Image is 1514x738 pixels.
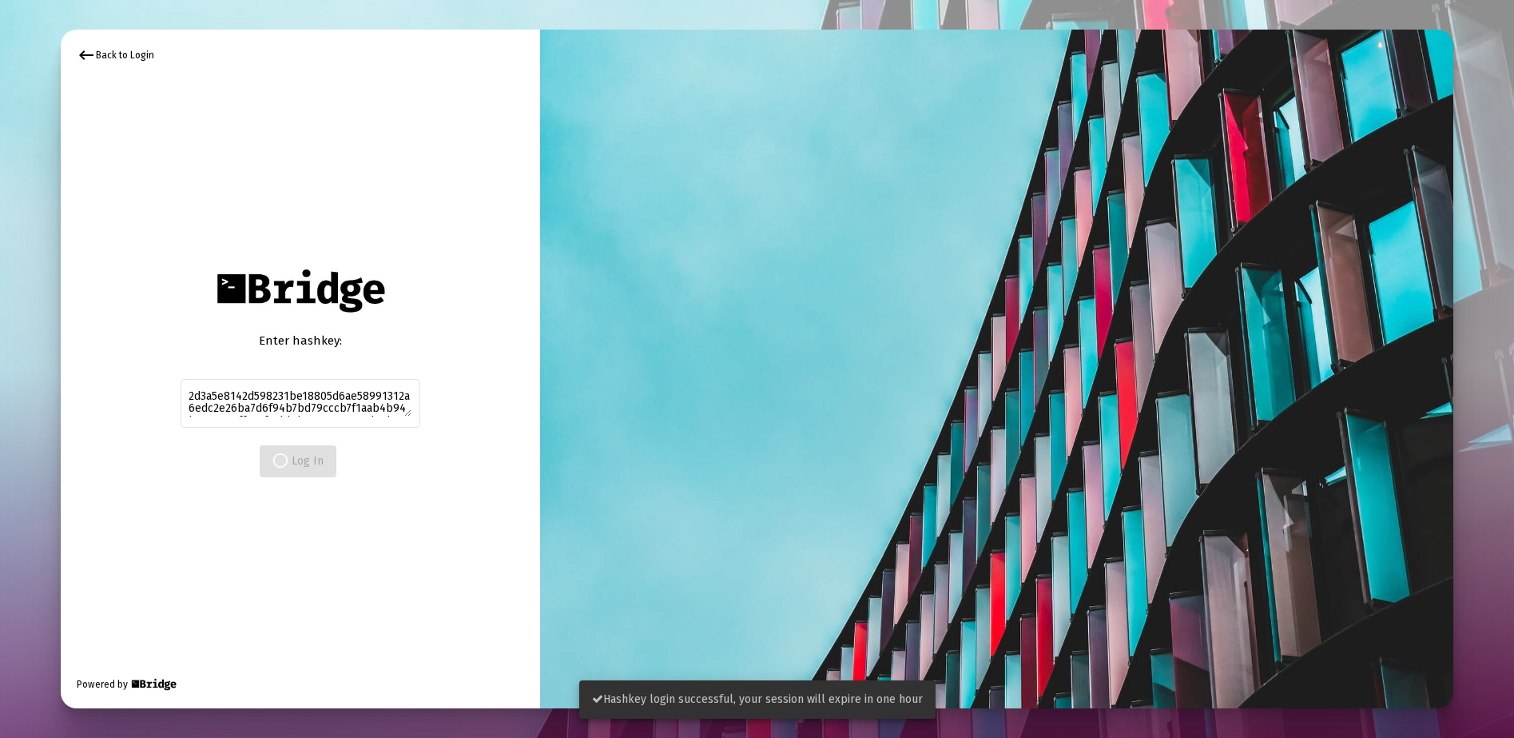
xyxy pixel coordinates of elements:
[272,454,324,468] span: Log In
[260,445,336,477] button: Log In
[181,333,420,349] div: Enter hashkey:
[77,46,154,65] div: Back to Login
[592,692,923,706] span: Hashkey login successful, your session will expire in one hour
[77,676,178,692] div: Powered by
[129,676,178,692] img: Bridge Financial Technology Logo
[77,46,96,65] mat-icon: keyboard_backspace
[209,261,391,321] img: Bridge Financial Technology Logo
